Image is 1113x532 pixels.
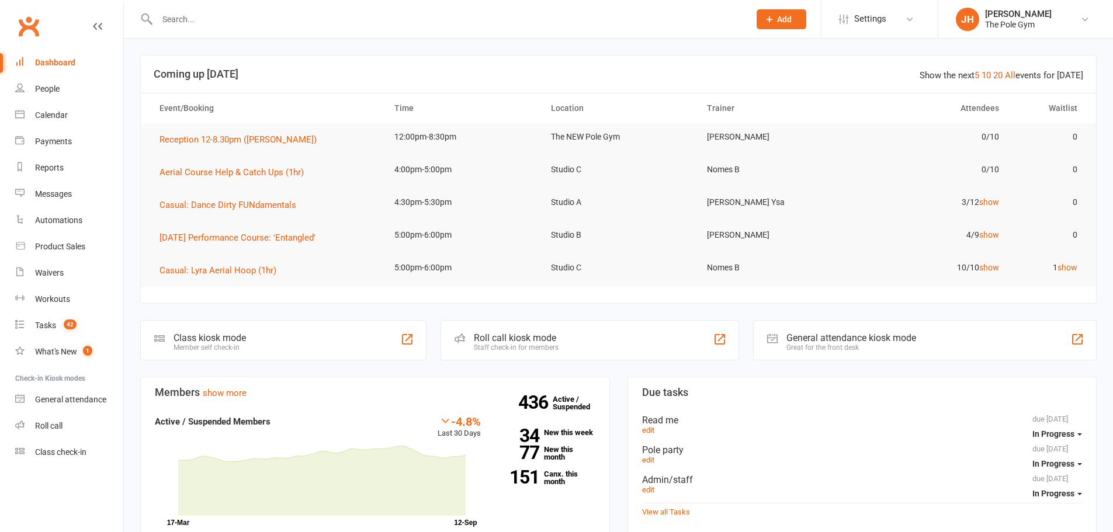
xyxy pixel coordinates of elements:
[696,123,853,151] td: [PERSON_NAME]
[160,133,325,147] button: Reception 12-8.30pm ([PERSON_NAME])
[15,439,123,465] a: Class kiosk mode
[853,156,1010,183] td: 0/10
[498,468,539,486] strong: 151
[553,387,604,419] a: 436Active / Suspended
[920,68,1083,82] div: Show the next events for [DATE]
[498,446,595,461] a: 77New this month
[498,470,595,485] a: 151Canx. this month
[160,198,304,212] button: Casual: Dance Dirty FUNdamentals
[786,332,916,343] div: General attendance kiosk mode
[1032,459,1074,468] span: In Progress
[1005,70,1015,81] a: All
[498,427,539,444] strong: 34
[757,9,806,29] button: Add
[474,332,559,343] div: Roll call kiosk mode
[203,388,247,398] a: show more
[696,156,853,183] td: Nomes B
[540,123,697,151] td: The NEW Pole Gym
[384,93,540,123] th: Time
[1032,453,1082,474] button: In Progress
[777,15,792,24] span: Add
[786,343,916,352] div: Great for the front desk
[35,242,85,251] div: Product Sales
[1010,221,1088,249] td: 0
[979,263,999,272] a: show
[35,189,72,199] div: Messages
[174,332,246,343] div: Class kiosk mode
[384,221,540,249] td: 5:00pm-6:00pm
[35,347,77,356] div: What's New
[35,294,70,304] div: Workouts
[15,387,123,413] a: General attendance kiosk mode
[642,426,654,434] a: edit
[160,134,317,145] span: Reception 12-8.30pm ([PERSON_NAME])
[696,221,853,249] td: [PERSON_NAME]
[540,254,697,281] td: Studio C
[15,102,123,128] a: Calendar
[15,234,123,260] a: Product Sales
[35,84,60,93] div: People
[15,76,123,102] a: People
[540,221,697,249] td: Studio B
[540,93,697,123] th: Location
[35,137,72,146] div: Payments
[15,286,123,312] a: Workouts
[384,254,540,281] td: 5:00pm-6:00pm
[35,110,68,120] div: Calendar
[853,93,1010,123] th: Attendees
[696,254,853,281] td: Nomes B
[384,189,540,216] td: 4:30pm-5:30pm
[35,215,82,225] div: Automations
[642,387,1083,398] h3: Due tasks
[853,254,1010,281] td: 10/10
[498,444,539,461] strong: 77
[35,421,63,430] div: Roll call
[1032,423,1082,444] button: In Progress
[1032,429,1074,439] span: In Progress
[15,50,123,76] a: Dashboard
[149,93,384,123] th: Event/Booking
[1010,123,1088,151] td: 0
[154,11,741,27] input: Search...
[15,128,123,155] a: Payments
[15,339,123,365] a: What's New1
[384,123,540,151] td: 12:00pm-8:30pm
[155,387,595,398] h3: Members
[160,232,315,243] span: [DATE] Performance Course: 'Entangled'
[160,167,304,178] span: Aerial Course Help & Catch Ups (1hr)
[15,260,123,286] a: Waivers
[642,444,1083,455] div: Pole party
[35,321,56,330] div: Tasks
[642,455,654,464] a: edit
[1010,189,1088,216] td: 0
[853,123,1010,151] td: 0/10
[160,231,324,245] button: [DATE] Performance Course: 'Entangled'
[1032,489,1074,498] span: In Progress
[160,200,296,210] span: Casual: Dance Dirty FUNdamentals
[35,447,86,457] div: Class check-in
[979,230,999,239] a: show
[518,394,553,411] strong: 436
[853,189,1010,216] td: 3/12
[438,415,481,427] div: -4.8%
[853,221,1010,249] td: 4/9
[642,415,1083,426] div: Read me
[985,9,1052,19] div: [PERSON_NAME]
[35,163,64,172] div: Reports
[1010,156,1088,183] td: 0
[160,265,276,276] span: Casual: Lyra Aerial Hoop (1hr)
[696,189,853,216] td: [PERSON_NAME] Ysa
[35,395,106,404] div: General attendance
[384,156,540,183] td: 4:00pm-5:00pm
[956,8,979,31] div: JH
[1032,483,1082,504] button: In Progress
[642,485,654,494] a: edit
[64,319,77,329] span: 42
[979,197,999,207] a: show
[982,70,991,81] a: 10
[15,155,123,181] a: Reports
[35,268,64,277] div: Waivers
[854,6,886,32] span: Settings
[540,156,697,183] td: Studio C
[155,416,271,427] strong: Active / Suspended Members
